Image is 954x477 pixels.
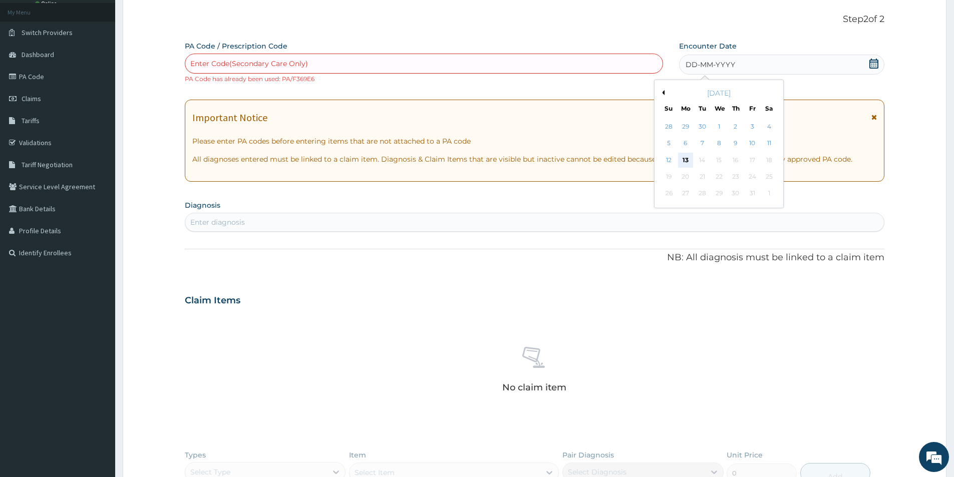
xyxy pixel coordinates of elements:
p: Step 2 of 2 [185,14,884,25]
div: Fr [748,104,757,113]
div: Mo [682,104,690,113]
div: Not available Wednesday, October 22nd, 2025 [712,169,727,184]
p: All diagnoses entered must be linked to a claim item. Diagnosis & Claim Items that are visible bu... [192,154,877,164]
div: We [715,104,723,113]
div: Not available Friday, October 31st, 2025 [745,186,760,201]
p: No claim item [502,382,566,392]
span: Claims [22,94,41,103]
button: Previous Month [660,90,665,95]
div: Not available Friday, October 24th, 2025 [745,169,760,184]
textarea: Type your message and hit 'Enter' [5,273,191,308]
div: Not available Saturday, October 25th, 2025 [762,169,777,184]
div: month 2025-10 [661,119,777,202]
h1: Important Notice [192,112,267,123]
span: Tariff Negotiation [22,160,73,169]
span: DD-MM-YYYY [686,60,735,70]
label: PA Code / Prescription Code [185,41,287,51]
div: Not available Thursday, October 30th, 2025 [728,186,743,201]
span: Dashboard [22,50,54,59]
div: Not available Sunday, October 19th, 2025 [662,169,677,184]
div: Choose Monday, October 13th, 2025 [678,153,693,168]
div: Not available Monday, October 20th, 2025 [678,169,693,184]
p: Please enter PA codes before entering items that are not attached to a PA code [192,136,877,146]
div: Enter Code(Secondary Care Only) [190,59,308,69]
label: Encounter Date [679,41,737,51]
div: Not available Tuesday, October 14th, 2025 [695,153,710,168]
p: NB: All diagnosis must be linked to a claim item [185,251,884,264]
div: Not available Sunday, October 26th, 2025 [662,186,677,201]
label: Diagnosis [185,200,220,210]
div: Choose Friday, October 3rd, 2025 [745,119,760,134]
div: Not available Wednesday, October 15th, 2025 [712,153,727,168]
div: Not available Thursday, October 23rd, 2025 [728,169,743,184]
div: Choose Tuesday, September 30th, 2025 [695,119,710,134]
small: PA Code has already been used: PA/F369E6 [185,75,314,83]
div: Choose Sunday, October 12th, 2025 [662,153,677,168]
div: Not available Monday, October 27th, 2025 [678,186,693,201]
div: Not available Friday, October 17th, 2025 [745,153,760,168]
span: Tariffs [22,116,40,125]
div: Choose Sunday, September 28th, 2025 [662,119,677,134]
div: Tu [698,104,707,113]
div: Chat with us now [52,56,168,69]
div: Th [732,104,740,113]
div: Enter diagnosis [190,217,245,227]
span: Switch Providers [22,28,73,37]
div: Not available Tuesday, October 28th, 2025 [695,186,710,201]
div: Choose Monday, October 6th, 2025 [678,136,693,151]
div: Not available Wednesday, October 29th, 2025 [712,186,727,201]
span: We're online! [58,126,138,227]
div: Not available Tuesday, October 21st, 2025 [695,169,710,184]
div: Not available Saturday, October 18th, 2025 [762,153,777,168]
div: Choose Sunday, October 5th, 2025 [662,136,677,151]
img: d_794563401_company_1708531726252_794563401 [19,50,41,75]
div: [DATE] [659,88,779,98]
div: Choose Thursday, October 2nd, 2025 [728,119,743,134]
div: Sa [765,104,774,113]
div: Choose Friday, October 10th, 2025 [745,136,760,151]
div: Su [665,104,673,113]
div: Choose Saturday, October 4th, 2025 [762,119,777,134]
div: Minimize live chat window [164,5,188,29]
div: Choose Tuesday, October 7th, 2025 [695,136,710,151]
div: Choose Saturday, October 11th, 2025 [762,136,777,151]
div: Choose Wednesday, October 8th, 2025 [712,136,727,151]
div: Choose Wednesday, October 1st, 2025 [712,119,727,134]
div: Choose Monday, September 29th, 2025 [678,119,693,134]
h3: Claim Items [185,295,240,306]
div: Not available Thursday, October 16th, 2025 [728,153,743,168]
div: Choose Thursday, October 9th, 2025 [728,136,743,151]
div: Not available Saturday, November 1st, 2025 [762,186,777,201]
